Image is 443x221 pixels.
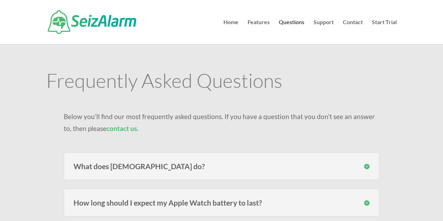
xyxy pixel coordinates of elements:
[48,10,136,34] img: SeizAlarm
[74,163,369,170] h3: What does [DEMOGRAPHIC_DATA] do?
[46,70,397,94] h1: Frequently Asked Questions
[223,20,238,44] a: Home
[248,20,270,44] a: Features
[74,199,369,206] h3: How long should I expect my Apple Watch battery to last?
[279,20,304,44] a: Questions
[381,194,435,213] iframe: Help widget launcher
[313,20,334,44] a: Support
[372,20,397,44] a: Start Trial
[343,20,363,44] a: Contact
[64,111,379,134] p: Below you’ll find our most frequently asked questions. If you have a question that you don’t see ...
[106,124,137,132] a: contact us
